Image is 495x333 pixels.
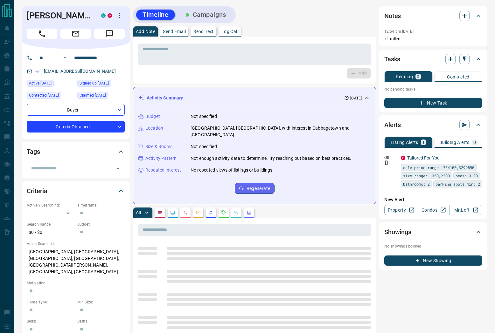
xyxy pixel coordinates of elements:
span: Email [60,29,91,39]
div: Mon Sep 15 2025 [27,92,74,101]
button: New Showing [384,255,482,266]
div: Sun Sep 14 2025 [27,80,74,89]
span: Signed up [DATE] [80,80,109,86]
div: property.ca [108,13,112,18]
div: condos.ca [101,13,106,18]
h2: Criteria [27,186,47,196]
span: size range: 1350,2200 [403,173,450,179]
p: Home Type: [27,299,74,305]
button: Timeline [136,10,175,20]
div: Buyer [27,104,125,116]
p: [GEOGRAPHIC_DATA], [GEOGRAPHIC_DATA], with interest in Cabbagetown and [GEOGRAPHIC_DATA] [191,125,371,138]
button: Regenerate [235,183,275,194]
p: 12:54 pm [DATE] [384,29,414,34]
svg: Agent Actions [247,210,252,215]
h1: [PERSON_NAME] [27,10,92,21]
p: zl pulled [384,36,482,42]
p: Not enough activity data to determine. Try reaching out based on best practices. [191,155,352,162]
span: beds: 3-99 [456,173,478,179]
a: Property [384,205,417,215]
p: Beds: [27,318,74,324]
div: Criteria Obtained [27,121,125,133]
p: Min Size: [77,299,125,305]
p: Size & Rooms [145,143,173,150]
p: 1 [422,140,425,145]
p: No repeated views of listings or buildings [191,167,273,173]
p: Areas Searched: [27,241,125,247]
p: Building Alerts [439,140,470,145]
a: [EMAIL_ADDRESS][DOMAIN_NAME] [44,69,116,74]
h2: Tasks [384,54,400,64]
svg: Push Notification Only [384,160,389,165]
svg: Emails [196,210,201,215]
p: No showings booked [384,243,482,249]
div: Tasks [384,51,482,67]
p: [DATE] [350,95,362,101]
p: Activity Pattern [145,155,177,162]
button: New Task [384,98,482,108]
span: Claimed [DATE] [80,92,106,99]
div: Activity Summary[DATE] [138,92,371,104]
svg: Requests [221,210,226,215]
span: Contacted [DATE] [29,92,59,99]
a: Condos [417,205,450,215]
p: Add Note [136,29,155,34]
p: Repeated Interest [145,167,181,173]
span: Active [DATE] [29,80,52,86]
p: Send Email [163,29,186,34]
a: Mr.Loft [450,205,482,215]
div: Showings [384,224,482,240]
p: All [136,210,141,215]
svg: Calls [183,210,188,215]
h2: Notes [384,11,401,21]
p: Timeframe: [77,202,125,208]
p: Not specified [191,143,217,150]
p: Completed [447,75,470,79]
div: Sun Sep 14 2025 [77,92,125,101]
div: Alerts [384,117,482,133]
span: parking spots min: 2 [436,181,480,187]
p: 0 [473,140,476,145]
p: Baths: [77,318,125,324]
svg: Notes [157,210,163,215]
p: No pending tasks [384,85,482,94]
p: Not specified [191,113,217,120]
h2: Tags [27,146,40,157]
button: Open [61,54,69,62]
p: Listing Alerts [391,140,418,145]
p: Activity Summary [147,95,183,101]
button: Campaigns [178,10,233,20]
p: 0 [417,74,419,79]
h2: Showings [384,227,411,237]
svg: Opportunities [234,210,239,215]
p: Search Range: [27,221,74,227]
div: Tags [27,144,125,159]
p: Budget: [77,221,125,227]
span: bathrooms: 2 [403,181,430,187]
div: property.ca [401,156,405,160]
p: [GEOGRAPHIC_DATA], [GEOGRAPHIC_DATA], [GEOGRAPHIC_DATA], [GEOGRAPHIC_DATA], [GEOGRAPHIC_DATA][PER... [27,247,125,277]
button: Open [114,164,122,173]
p: Motivation: [27,280,125,286]
div: Criteria [27,183,125,199]
a: Tailored For You [407,155,440,160]
p: Pending [396,74,413,79]
div: Tue Mar 15 2022 [77,80,125,89]
p: New Alert: [384,196,482,203]
svg: Lead Browsing Activity [170,210,175,215]
span: sale price range: 764100,3299890 [403,164,474,171]
p: Log Call [221,29,238,34]
p: Location [145,125,163,132]
h2: Alerts [384,120,401,130]
div: Notes [384,8,482,24]
p: $0 - $0 [27,227,74,238]
p: Budget [145,113,160,120]
svg: Listing Alerts [208,210,213,215]
p: Off [384,155,397,160]
svg: Email Verified [35,69,39,74]
p: Actively Searching: [27,202,74,208]
p: Send Text [193,29,214,34]
span: Call [27,29,57,39]
span: Message [94,29,125,39]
